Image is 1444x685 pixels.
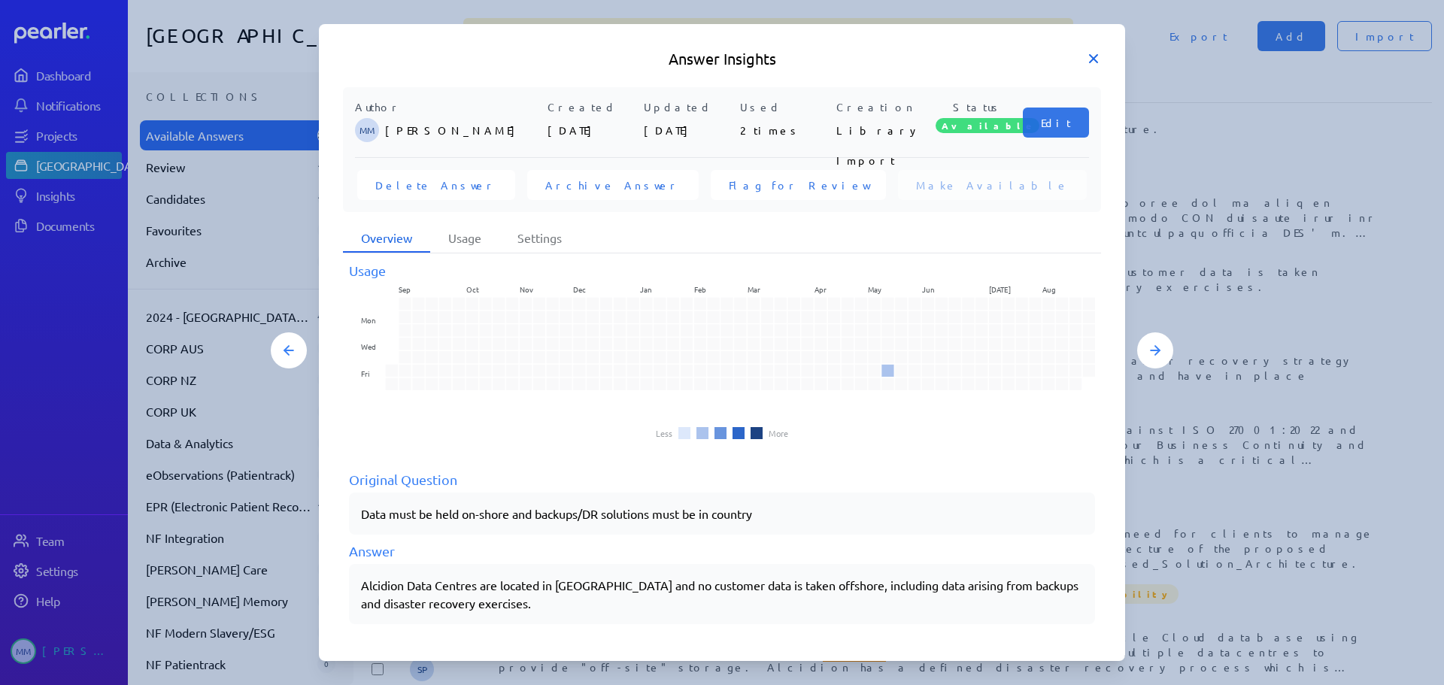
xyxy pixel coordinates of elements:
[1137,332,1173,368] button: Next Answer
[769,429,788,438] li: More
[361,314,376,326] text: Mon
[640,283,652,295] text: Jan
[898,170,1087,200] button: Make Available
[729,177,868,192] span: Flag for Review
[548,115,638,145] p: [DATE]
[357,170,515,200] button: Delete Answer
[989,283,1011,295] text: [DATE]
[430,224,499,253] li: Usage
[499,224,580,253] li: Settings
[573,283,586,295] text: Dec
[399,283,411,295] text: Sep
[711,170,886,200] button: Flag for Review
[1023,108,1089,138] button: Edit
[385,115,541,145] p: [PERSON_NAME]
[644,115,734,145] p: [DATE]
[1042,283,1056,295] text: Aug
[740,115,830,145] p: 2 times
[922,283,935,295] text: Jun
[361,368,369,379] text: Fri
[361,505,1083,523] p: Data must be held on-shore and backups/DR solutions must be in country
[916,177,1069,192] span: Make Available
[349,469,1095,490] div: Original Question
[1041,115,1071,130] span: Edit
[694,283,706,295] text: Feb
[545,177,681,192] span: Archive Answer
[836,99,927,115] p: Creation
[343,224,430,253] li: Overview
[375,177,497,192] span: Delete Answer
[644,99,734,115] p: Updated
[933,99,1023,115] p: Status
[361,341,376,352] text: Wed
[815,283,827,295] text: Apr
[520,283,533,295] text: Nov
[740,99,830,115] p: Used
[355,99,541,115] p: Author
[656,429,672,438] li: Less
[466,283,479,295] text: Oct
[748,283,760,295] text: Mar
[936,118,1039,133] span: Available
[361,576,1083,612] div: Alcidion Data Centres are located in [GEOGRAPHIC_DATA] and no customer data is taken offshore, in...
[355,118,379,142] span: Michelle Manuel
[349,541,1095,561] div: Answer
[548,99,638,115] p: Created
[836,115,927,145] p: Library Import
[349,260,1095,280] div: Usage
[527,170,699,200] button: Archive Answer
[343,48,1101,69] h5: Answer Insights
[869,283,882,295] text: May
[271,332,307,368] button: Previous Answer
